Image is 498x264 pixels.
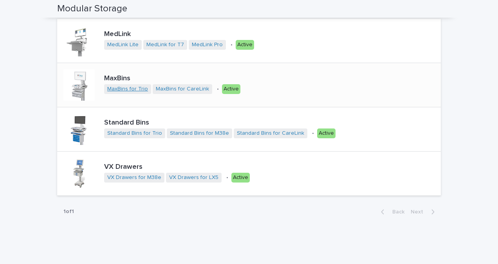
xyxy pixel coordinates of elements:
[107,174,161,181] a: VX Drawers for M38e
[226,174,228,181] p: •
[57,3,127,14] h2: Modular Storage
[192,42,223,48] a: MedLink Pro
[104,30,281,39] p: MedLink
[57,152,441,196] a: VX DrawersVX Drawers for M38e VX Drawers for LX5 •Active
[170,130,229,137] a: Standard Bins for M38e
[107,42,139,48] a: MedLink Lite
[217,86,219,92] p: •
[411,209,428,215] span: Next
[156,86,209,92] a: MaxBins for CareLink
[312,130,314,137] p: •
[236,40,254,50] div: Active
[222,84,240,94] div: Active
[231,42,233,48] p: •
[169,174,218,181] a: VX Drawers for LX5
[237,130,304,137] a: Standard Bins for CareLink
[57,202,80,221] p: 1 of 1
[104,163,288,172] p: VX Drawers
[107,130,162,137] a: Standard Bins for Trio
[408,208,441,215] button: Next
[388,209,404,215] span: Back
[104,119,381,127] p: Standard Bins
[57,107,441,152] a: Standard BinsStandard Bins for Trio Standard Bins for M38e Standard Bins for CareLink •Active
[375,208,408,215] button: Back
[57,63,441,107] a: MaxBinsMaxBins for Trio MaxBins for CareLink •Active
[231,173,250,183] div: Active
[317,128,336,138] div: Active
[57,19,441,63] a: MedLinkMedLink Lite MedLink for T7 MedLink Pro •Active
[146,42,184,48] a: MedLink for T7
[107,86,148,92] a: MaxBins for Trio
[104,74,267,83] p: MaxBins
